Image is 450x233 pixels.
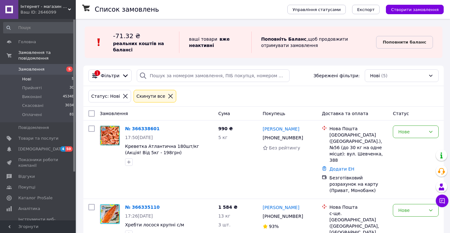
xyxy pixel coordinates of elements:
span: 13 кг [218,213,230,218]
a: № 366335110 [125,205,159,210]
span: Статус [393,111,409,116]
span: 81 [69,112,74,118]
div: Cкинути все [135,93,166,100]
span: (5) [381,73,387,78]
span: 50 [65,146,73,152]
span: 5 кг [218,135,227,140]
input: Пошук за номером замовлення, ПІБ покупця, номером телефону, Email, номером накладної [137,69,290,82]
span: Аналітика [18,206,40,212]
span: Замовлення [100,111,128,116]
div: ваші товари [179,32,251,53]
span: 45348 [63,94,74,100]
div: [GEOGRAPHIC_DATA] ([GEOGRAPHIC_DATA].), №56 (до 30 кг на одне місце): вул. Шевченка, 388 [329,132,388,163]
a: [PERSON_NAME] [263,204,299,211]
a: Фото товару [100,204,120,224]
span: Фільтри [101,73,119,79]
a: Додати ЕН [329,166,354,172]
b: Поповнити баланс [383,40,426,44]
div: , щоб продовжити отримувати замовлення [251,32,376,53]
img: Фото товару [100,204,120,224]
a: № 366338601 [125,126,159,131]
button: Експорт [352,5,380,14]
span: Головна [18,39,36,45]
span: Створити замовлення [391,7,439,12]
span: Збережені фільтри: [314,73,360,79]
span: Нові [22,76,31,82]
span: [DEMOGRAPHIC_DATA] [18,146,65,152]
span: Оплачені [22,112,42,118]
span: 1 584 ₴ [218,205,237,210]
span: 17:50[DATE] [125,135,153,140]
span: Прийняті [22,85,42,91]
span: -71.32 ₴ [113,32,140,40]
span: Показники роботи компанії [18,157,58,168]
div: Безготівковий розрахунок на карту (Приват, Монобанк) [329,175,388,194]
span: Нові [370,73,380,79]
span: 3034 [65,103,74,108]
div: Нова Пошта [329,204,388,210]
span: 17:26[DATE] [125,213,153,218]
div: Статус: Нові [90,93,121,100]
span: Замовлення [18,67,45,72]
a: Креветка Атлантична 180шт/кг (Акція! Від 5кг - 198грн) [125,144,199,155]
div: Нове [398,207,426,214]
span: 30 [69,85,74,91]
span: 4 [60,146,65,152]
div: Нове [398,128,426,135]
span: 3 шт. [218,222,231,227]
a: [PERSON_NAME] [263,126,299,132]
span: Відгуки [18,174,35,179]
img: Фото товару [100,126,120,145]
div: Ваш ID: 2646099 [21,9,76,15]
span: Скасовані [22,103,44,108]
span: Повідомлення [18,125,49,131]
a: Створити замовлення [380,7,444,12]
img: :exclamation: [94,38,104,47]
button: Чат з покупцем [436,195,448,207]
span: Покупець [263,111,285,116]
span: 990 ₴ [218,126,233,131]
span: Управління статусами [292,7,341,12]
span: [PHONE_NUMBER] [263,135,303,140]
span: Покупці [18,184,35,190]
span: Без рейтингу [269,145,300,150]
a: Поповнити баланс [376,36,433,49]
span: Товари та послуги [18,136,58,141]
button: Управління статусами [287,5,346,14]
span: Замовлення та повідомлення [18,50,76,61]
button: Створити замовлення [386,5,444,14]
span: 5 [66,67,73,72]
span: Доставка та оплата [322,111,368,116]
span: Інструменти веб-майстра та SEO [18,217,58,228]
span: 93% [269,224,279,229]
span: Виконані [22,94,42,100]
h1: Список замовлень [95,6,159,13]
span: Експорт [357,7,375,12]
input: Пошук [3,22,75,33]
b: Поповніть Баланс [261,37,307,42]
span: Інтернет - магазин морепродуктів "Karasey.net" [21,4,68,9]
span: 5 [72,76,74,82]
span: Каталог ProSale [18,195,52,201]
div: Нова Пошта [329,125,388,132]
span: [PHONE_NUMBER] [263,214,303,219]
span: Cума [218,111,230,116]
b: реальних коштів на балансі [113,41,164,52]
a: Хребти лосося крупні с/м [125,222,184,227]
